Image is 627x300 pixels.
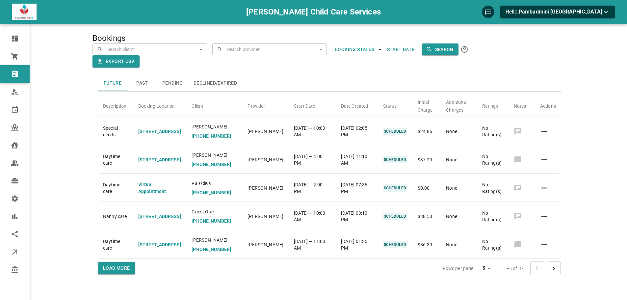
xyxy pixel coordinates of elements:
td: [DATE] — 2:00 PM [289,175,336,202]
span: Pambadmini [GEOGRAPHIC_DATA] [519,9,602,15]
td: No Rating(s) [477,203,509,230]
th: Client [186,93,242,117]
td: None [441,147,477,174]
td: [DATE] 03:10 PM [336,203,378,230]
button: Hello,Pambadmini [GEOGRAPHIC_DATA] [500,6,615,18]
span: $0.00 [418,185,430,191]
input: Search provider [225,43,322,55]
span: $38.50 [418,214,432,219]
p: [PHONE_NUMBER] [192,161,237,168]
span: $36.30 [418,242,432,247]
span: Pa9 Cli99 [192,180,237,187]
span: Daytime care [103,153,128,166]
td: No Rating(s) [477,118,509,145]
td: None [441,118,477,145]
th: Status [378,93,412,117]
th: Ratings [477,93,509,117]
p: SCHEDULED [383,156,407,163]
td: No Rating(s) [477,232,509,259]
p: [PHONE_NUMBER] [192,246,237,253]
td: [DATE] 11:10 AM [336,147,378,174]
p: [STREET_ADDRESS] [138,128,181,135]
td: [DATE] — 11:00 AM [289,232,336,259]
p: SCHEDULED [383,184,407,192]
td: [DATE] — 10:00 AM [289,203,336,230]
span: $24.86 [418,129,432,134]
span: $37.29 [418,157,432,162]
th: Description [98,93,133,117]
p: SCHEDULED [383,213,407,220]
span: Daytime care [103,238,128,251]
p: [STREET_ADDRESS] [138,156,181,163]
th: Actions [535,93,561,117]
p: SCHEDULED [383,241,407,248]
button: Export CSV [92,55,140,68]
td: [DATE] 02:05 PM [336,118,378,145]
td: [DATE] — 10:00 AM [289,118,336,145]
th: Additional Charges [441,93,477,117]
button: Declined/Expired [188,75,242,91]
td: None [441,175,477,202]
td: None [441,232,477,259]
span: Nanny care [103,213,128,220]
div: 5 [477,263,493,273]
th: Date Created [336,93,378,117]
td: [DATE] — 4:00 PM [289,147,336,174]
td: None [441,203,477,230]
th: Provider [242,93,289,117]
button: Future [98,75,127,91]
th: Start Date [289,93,336,117]
p: [PHONE_NUMBER] [192,133,237,140]
p: [STREET_ADDRESS] [138,241,181,248]
p: [PHONE_NUMBER] [192,189,237,196]
td: [DATE] 01:35 PM [336,232,378,259]
span: Special needs [103,125,128,138]
button: Go to next page [547,261,561,275]
button: Open [316,45,325,54]
p: SCHEDULED [383,128,407,135]
span: [PERSON_NAME] [192,123,237,130]
th: Notes [509,93,535,117]
span: Daytime care [103,181,128,195]
button: Search [422,43,458,56]
span: [PERSON_NAME] [192,152,237,158]
p: [PERSON_NAME] [248,185,283,192]
span: [PERSON_NAME] [192,237,237,243]
p: Hello, [506,8,610,16]
th: Booking Location [133,93,186,117]
p: Rows per page: [443,265,475,272]
button: Start Date [384,43,417,56]
p: Virtual Appointment [138,181,181,195]
p: [STREET_ADDRESS] [138,213,181,220]
p: [PERSON_NAME] [248,213,283,220]
img: company-logo [12,4,37,20]
button: Load More [98,262,135,274]
button: Click the Search button to submit your search. All name/email searches are CASE SENSITIVE. To sea... [458,43,470,55]
p: [PHONE_NUMBER] [192,218,237,225]
p: [PERSON_NAME] [248,241,283,248]
p: [PERSON_NAME] [248,128,283,135]
button: BOOKING STATUS [332,43,384,56]
td: No Rating(s) [477,147,509,174]
td: [DATE] 07:36 PM [336,175,378,202]
th: Initial Charge [412,93,441,117]
h6: [PERSON_NAME] Child Care Services [246,6,381,18]
button: Open [196,45,205,54]
button: Past [127,75,157,91]
div: QuickStart Guide [482,6,494,18]
td: No Rating(s) [477,175,509,202]
input: Search client [106,43,202,55]
p: [PERSON_NAME] [248,156,283,163]
span: Guest One [192,208,237,215]
p: 1–5 of 37 [504,265,524,272]
button: Pending [157,75,188,91]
